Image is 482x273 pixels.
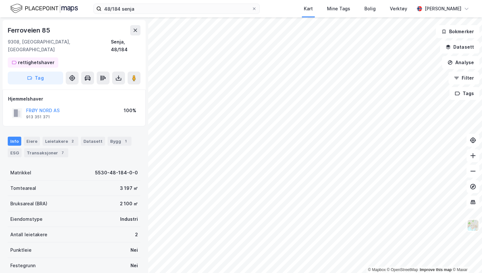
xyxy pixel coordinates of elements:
div: Festegrunn [10,262,35,269]
img: logo.f888ab2527a4732fd821a326f86c7f29.svg [10,3,78,14]
div: [PERSON_NAME] [425,5,461,13]
div: 9308, [GEOGRAPHIC_DATA], [GEOGRAPHIC_DATA] [8,38,111,54]
iframe: Chat Widget [450,242,482,273]
div: 7 [59,150,66,156]
div: 100% [124,107,136,114]
div: 2 [69,138,76,144]
div: Bygg [108,137,131,146]
button: Datasett [440,41,479,54]
div: Tomteareal [10,184,36,192]
div: 1 [122,138,129,144]
div: 5530-48-184-0-0 [95,169,138,177]
div: Hjemmelshaver [8,95,140,103]
div: Antall leietakere [10,231,47,239]
div: Kart [304,5,313,13]
div: 3 197 ㎡ [120,184,138,192]
div: 2 [135,231,138,239]
div: Bolig [364,5,376,13]
div: Industri [120,215,138,223]
button: Tags [449,87,479,100]
button: Filter [448,72,479,84]
button: Bokmerker [436,25,479,38]
div: Mine Tags [327,5,350,13]
div: ESG [8,148,22,157]
div: Verktøy [390,5,407,13]
div: 913 351 371 [26,114,50,120]
a: OpenStreetMap [387,268,418,272]
input: Søk på adresse, matrikkel, gårdeiere, leietakere eller personer [101,4,252,14]
div: Nei [130,246,138,254]
div: Nei [130,262,138,269]
a: Mapbox [368,268,386,272]
button: Tag [8,72,63,84]
div: rettighetshaver [18,59,54,66]
div: Leietakere [43,137,78,146]
img: Z [467,219,479,231]
div: Ferroveien 85 [8,25,51,35]
div: Punktleie [10,246,32,254]
div: Bruksareal (BRA) [10,200,47,208]
div: Datasett [81,137,105,146]
div: Eiendomstype [10,215,43,223]
div: Eiere [24,137,40,146]
div: Transaksjoner [24,148,68,157]
div: 2 100 ㎡ [120,200,138,208]
button: Analyse [442,56,479,69]
div: Info [8,137,21,146]
a: Improve this map [420,268,452,272]
div: Senja, 48/184 [111,38,140,54]
div: Matrikkel [10,169,31,177]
